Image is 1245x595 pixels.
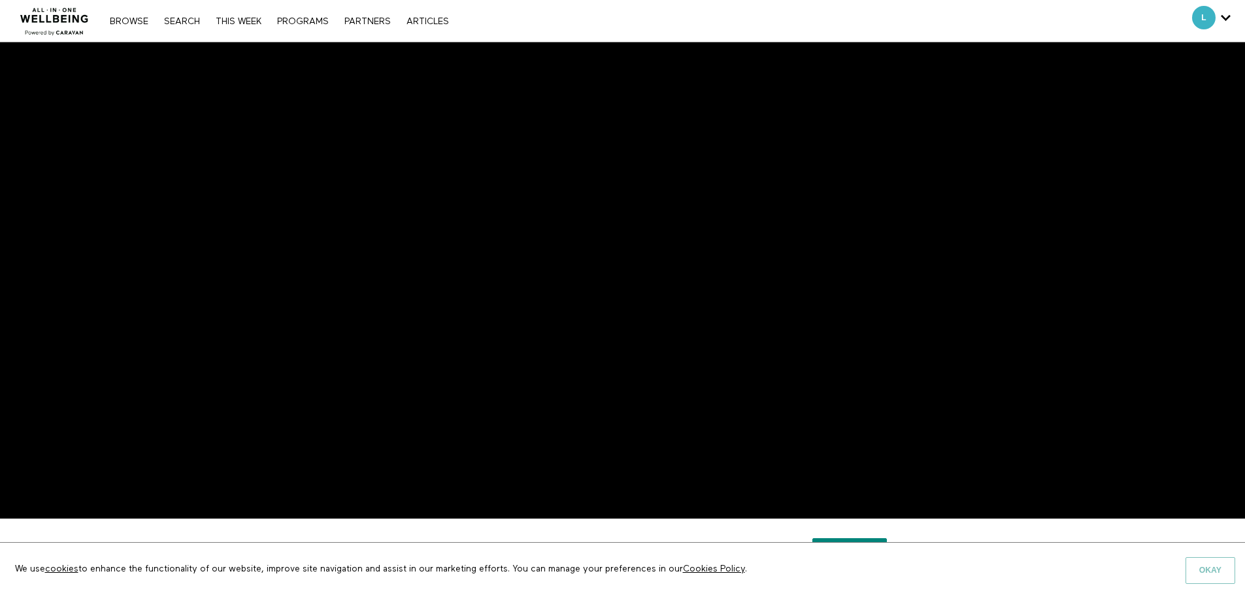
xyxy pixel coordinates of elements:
nav: Primary [103,14,455,27]
a: ARTICLES [400,17,456,26]
a: Cookies Policy [683,564,745,573]
a: PARTNERS [338,17,397,26]
a: Search [158,17,207,26]
p: We use to enhance the functionality of our website, improve site navigation and assist in our mar... [5,553,982,585]
a: Browse [103,17,155,26]
button: Okay [1186,557,1235,583]
a: cookies [45,564,78,573]
a: PROGRAMS [271,17,335,26]
a: THIS WEEK [209,17,268,26]
button: My list [812,538,886,562]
